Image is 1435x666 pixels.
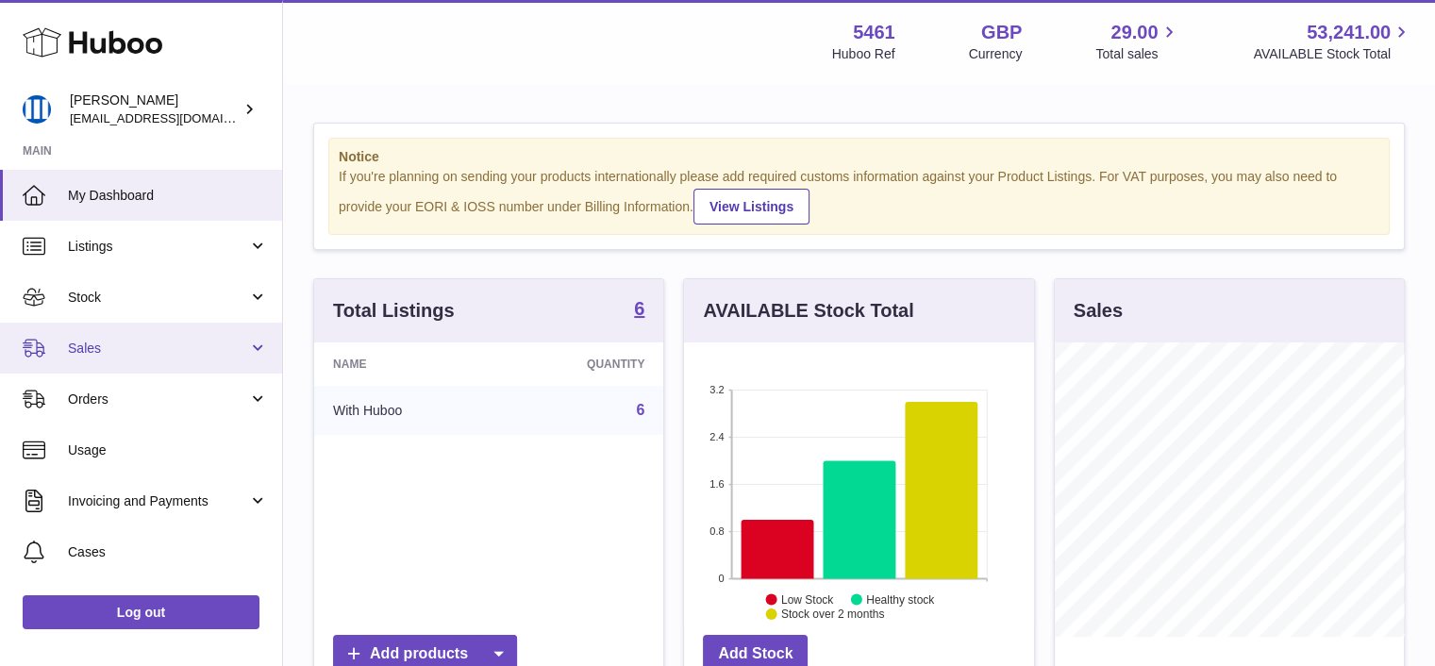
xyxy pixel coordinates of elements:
[70,92,240,127] div: [PERSON_NAME]
[1095,45,1179,63] span: Total sales
[68,441,268,459] span: Usage
[719,573,725,584] text: 0
[693,189,809,225] a: View Listings
[1110,20,1158,45] span: 29.00
[23,95,51,124] img: oksana@monimoto.com
[710,431,725,442] text: 2.4
[68,187,268,205] span: My Dashboard
[853,20,895,45] strong: 5461
[636,402,644,418] a: 6
[832,45,895,63] div: Huboo Ref
[634,299,644,322] a: 6
[23,595,259,629] a: Log out
[710,478,725,490] text: 1.6
[1253,45,1412,63] span: AVAILABLE Stock Total
[710,525,725,537] text: 0.8
[314,342,498,386] th: Name
[68,238,248,256] span: Listings
[70,110,277,125] span: [EMAIL_ADDRESS][DOMAIN_NAME]
[1253,20,1412,63] a: 53,241.00 AVAILABLE Stock Total
[339,168,1379,225] div: If you're planning on sending your products internationally please add required customs informati...
[68,391,248,408] span: Orders
[68,492,248,510] span: Invoicing and Payments
[68,543,268,561] span: Cases
[498,342,663,386] th: Quantity
[1074,298,1123,324] h3: Sales
[703,298,913,324] h3: AVAILABLE Stock Total
[866,592,935,606] text: Healthy stock
[314,386,498,435] td: With Huboo
[981,20,1022,45] strong: GBP
[710,384,725,395] text: 3.2
[781,608,884,621] text: Stock over 2 months
[333,298,455,324] h3: Total Listings
[68,340,248,358] span: Sales
[634,299,644,318] strong: 6
[68,289,248,307] span: Stock
[969,45,1023,63] div: Currency
[339,148,1379,166] strong: Notice
[1095,20,1179,63] a: 29.00 Total sales
[1307,20,1391,45] span: 53,241.00
[781,592,834,606] text: Low Stock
